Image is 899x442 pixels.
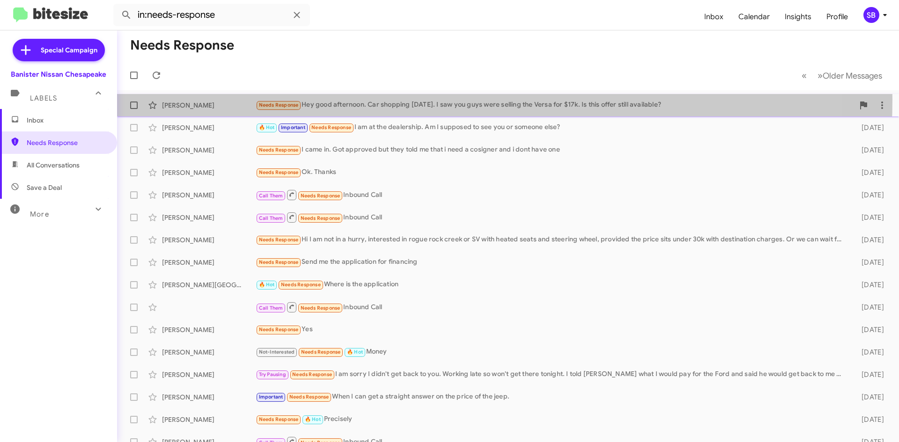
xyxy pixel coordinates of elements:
div: [PERSON_NAME] [162,392,256,402]
span: Needs Response [259,416,299,422]
span: 🔥 Hot [305,416,321,422]
div: [PERSON_NAME] [162,145,256,155]
span: Special Campaign [41,45,97,55]
span: 🔥 Hot [259,124,275,130]
span: 🔥 Hot [347,349,363,355]
span: Needs Response [301,215,340,221]
div: [DATE] [847,190,892,200]
div: Inbound Call [256,211,847,223]
a: Insights [777,3,819,30]
div: [DATE] [847,213,892,222]
span: Try Pausing [259,371,286,377]
div: Ok. Thanks [256,167,847,178]
span: Important [281,124,305,130]
div: Precisely [256,414,847,425]
div: [DATE] [847,303,892,312]
span: Needs Response [301,349,341,355]
span: Needs Response [259,147,299,153]
div: [PERSON_NAME] [162,370,256,379]
div: I am at the dealership. Am I supposed to see you or someone else? [256,122,847,133]
div: Where is the application [256,279,847,290]
span: Needs Response [27,138,106,147]
div: [PERSON_NAME] [162,213,256,222]
div: Hi I am not in a hurry, interested in rogue rock creek or SV with heated seats and steering wheel... [256,234,847,245]
span: Needs Response [259,259,299,265]
span: « [802,70,807,81]
div: [DATE] [847,168,892,177]
div: I came in. Got approved but they told me that i need a cosigner and i dont have one [256,145,847,155]
div: [PERSON_NAME] [162,190,256,200]
span: Important [259,394,283,400]
div: Inbound Call [256,189,847,201]
div: [DATE] [847,415,892,424]
button: Next [812,66,888,85]
div: [PERSON_NAME] [162,258,256,267]
span: More [30,210,49,218]
span: Call Them [259,305,283,311]
a: Special Campaign [13,39,105,61]
button: Previous [796,66,812,85]
div: Inbound Call [256,301,847,313]
h1: Needs Response [130,38,234,53]
div: [PERSON_NAME] [162,415,256,424]
div: [DATE] [847,392,892,402]
div: [PERSON_NAME] [162,325,256,334]
span: Not-Interested [259,349,295,355]
a: Profile [819,3,855,30]
span: Needs Response [289,394,329,400]
div: Send me the application for financing [256,257,847,268]
div: SB [863,7,879,23]
nav: Page navigation example [796,66,888,85]
div: [DATE] [847,325,892,334]
div: [DATE] [847,235,892,245]
span: » [818,70,823,81]
span: Save a Deal [27,183,62,192]
span: Needs Response [259,237,299,243]
span: Needs Response [292,371,332,377]
div: [PERSON_NAME][GEOGRAPHIC_DATA] [162,280,256,290]
span: Call Them [259,193,283,199]
div: [PERSON_NAME] [162,168,256,177]
span: Needs Response [259,169,299,175]
div: Hey good afternoon. Car shopping [DATE]. I saw you guys were selling the Versa for $17k. Is this ... [256,100,854,110]
div: [PERSON_NAME] [162,101,256,110]
span: Needs Response [259,102,299,108]
a: Inbox [697,3,731,30]
span: Needs Response [301,193,340,199]
span: 🔥 Hot [259,282,275,288]
span: Needs Response [311,124,351,130]
div: [DATE] [847,145,892,155]
div: Money [256,347,847,357]
div: [PERSON_NAME] [162,123,256,132]
input: Search [113,4,310,26]
div: [DATE] [847,348,892,357]
div: [PERSON_NAME] [162,235,256,245]
div: Yes [256,324,847,335]
span: All Conversations [27,160,80,170]
div: [DATE] [847,123,892,132]
span: Labels [30,94,57,102]
div: [DATE] [847,280,892,290]
span: Needs Response [281,282,321,288]
span: Needs Response [301,305,340,311]
span: Inbox [27,116,106,125]
div: Banister Nissan Chesapeake [11,70,106,79]
span: Older Messages [823,71,882,81]
div: I am sorry I didn't get back to you. Working late so won't get there tonight. I told [PERSON_NAME... [256,369,847,380]
span: Needs Response [259,326,299,333]
div: [DATE] [847,258,892,267]
span: Call Them [259,215,283,221]
div: [DATE] [847,370,892,379]
div: [PERSON_NAME] [162,348,256,357]
div: When I can get a straight answer on the price of the jeep. [256,391,847,402]
a: Calendar [731,3,777,30]
button: SB [855,7,889,23]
